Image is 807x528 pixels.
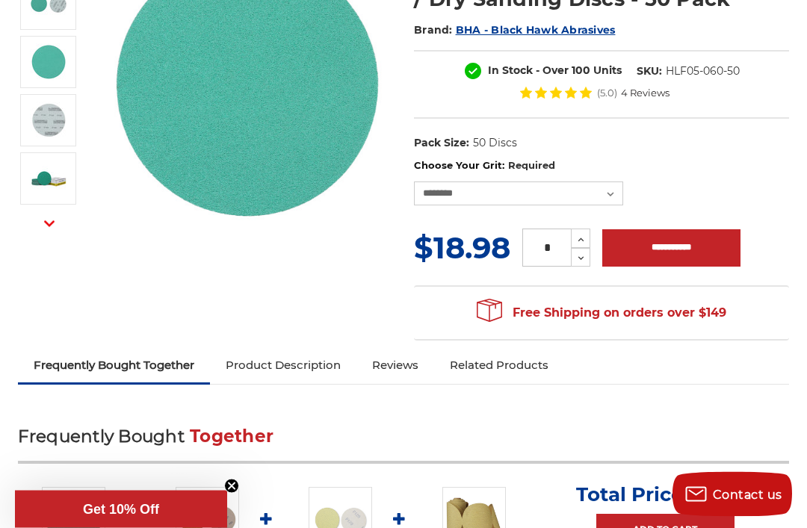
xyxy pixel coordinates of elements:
a: Reviews [356,350,434,382]
span: Contact us [713,488,782,502]
span: Frequently Bought [18,426,185,447]
span: - Over [536,64,569,78]
span: 100 [572,64,590,78]
a: BHA - Black Hawk Abrasives [456,24,616,37]
img: BHA bulk pack box with 50 5-inch green film hook and loop sanding discs p120 grit [30,161,67,198]
a: Related Products [434,350,564,382]
span: In Stock [488,64,533,78]
span: Brand: [414,24,453,37]
span: $18.98 [414,230,510,267]
button: Contact us [672,472,792,517]
p: Total Price: [576,483,755,507]
button: Close teaser [224,479,239,494]
dt: SKU: [637,64,662,80]
small: Required [508,160,555,172]
a: Frequently Bought Together [18,350,210,382]
span: Units [593,64,622,78]
span: Free Shipping on orders over $149 [477,299,726,329]
span: 4 Reviews [621,89,670,99]
dd: HLF05-060-50 [666,64,740,80]
a: Product Description [210,350,356,382]
img: 5-inch 60-grit green film abrasive polyester film hook and loop sanding disc for welding, metalwo... [30,44,67,81]
img: 5-inch hook and loop backing detail on green film disc for sanding on stainless steel, automotive... [30,102,67,140]
span: Get 10% Off [83,502,159,517]
button: Next [31,208,67,240]
label: Choose Your Grit: [414,159,789,174]
dt: Pack Size: [414,136,469,152]
span: (5.0) [597,89,617,99]
div: Get 10% OffClose teaser [15,491,227,528]
dd: 50 Discs [473,136,517,152]
span: Together [190,426,273,447]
